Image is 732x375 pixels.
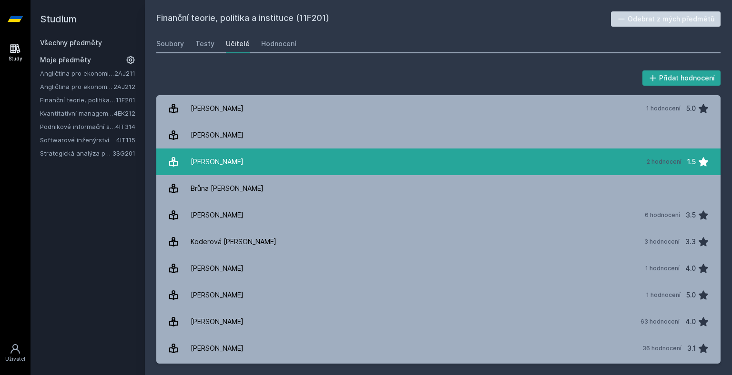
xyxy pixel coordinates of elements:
a: [PERSON_NAME] 63 hodnocení 4.0 [156,308,721,335]
a: Hodnocení [261,34,296,53]
a: [PERSON_NAME] 2 hodnocení 1.5 [156,148,721,175]
div: 4.0 [685,312,696,331]
div: [PERSON_NAME] [191,206,244,225]
div: [PERSON_NAME] [191,152,244,171]
div: 3.5 [686,206,696,225]
div: 3.3 [685,232,696,251]
a: [PERSON_NAME] [156,122,721,148]
div: Uživatel [5,355,25,363]
div: 5.0 [686,99,696,118]
a: Study [2,38,29,67]
a: Učitelé [226,34,250,53]
a: 4IT115 [116,136,135,144]
div: [PERSON_NAME] [191,312,244,331]
span: Moje předměty [40,55,91,65]
div: 4.0 [685,259,696,278]
a: 4IT314 [115,123,135,130]
h2: Finanční teorie, politika a instituce (11F201) [156,11,611,27]
a: Angličtina pro ekonomická studia 2 (B2/C1) [40,82,113,91]
a: Soubory [156,34,184,53]
div: 6 hodnocení [645,211,680,219]
div: 5.0 [686,286,696,305]
a: 2AJ211 [114,69,135,77]
div: [PERSON_NAME] [191,339,244,358]
a: Angličtina pro ekonomická studia 1 (B2/C1) [40,69,114,78]
a: [PERSON_NAME] 6 hodnocení 3.5 [156,202,721,228]
a: [PERSON_NAME] 1 hodnocení 4.0 [156,255,721,282]
a: Všechny předměty [40,39,102,47]
div: Hodnocení [261,39,296,49]
div: 3 hodnocení [644,238,680,246]
a: 4EK212 [114,109,135,117]
div: [PERSON_NAME] [191,286,244,305]
div: Brůna [PERSON_NAME] [191,179,264,198]
div: 36 hodnocení [642,345,681,352]
div: Soubory [156,39,184,49]
div: Koderová [PERSON_NAME] [191,232,276,251]
a: [PERSON_NAME] 1 hodnocení 5.0 [156,282,721,308]
a: 2AJ212 [113,83,135,90]
div: Testy [195,39,214,49]
a: 11F201 [116,96,135,104]
a: Uživatel [2,338,29,367]
a: Brůna [PERSON_NAME] [156,175,721,202]
a: [PERSON_NAME] 1 hodnocení 5.0 [156,95,721,122]
div: 1 hodnocení [646,105,681,112]
button: Odebrat z mých předmětů [611,11,721,27]
a: Kvantitativní management [40,109,114,118]
div: 63 hodnocení [640,318,680,326]
a: Strategická analýza pro informatiky a statistiky [40,148,112,158]
button: Přidat hodnocení [642,70,721,86]
a: Koderová [PERSON_NAME] 3 hodnocení 3.3 [156,228,721,255]
div: 1 hodnocení [646,291,681,299]
a: Testy [195,34,214,53]
div: 2 hodnocení [647,158,681,166]
a: [PERSON_NAME] 36 hodnocení 3.1 [156,335,721,362]
div: 3.1 [687,339,696,358]
a: Podnikové informační systémy [40,122,115,131]
div: [PERSON_NAME] [191,126,244,145]
div: 1 hodnocení [645,265,680,272]
a: 3SG201 [112,149,135,157]
div: [PERSON_NAME] [191,99,244,118]
div: [PERSON_NAME] [191,259,244,278]
div: Učitelé [226,39,250,49]
a: Softwarové inženýrství [40,135,116,145]
div: 1.5 [687,152,696,171]
a: Finanční teorie, politika a instituce [40,95,116,105]
div: Study [9,55,22,62]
